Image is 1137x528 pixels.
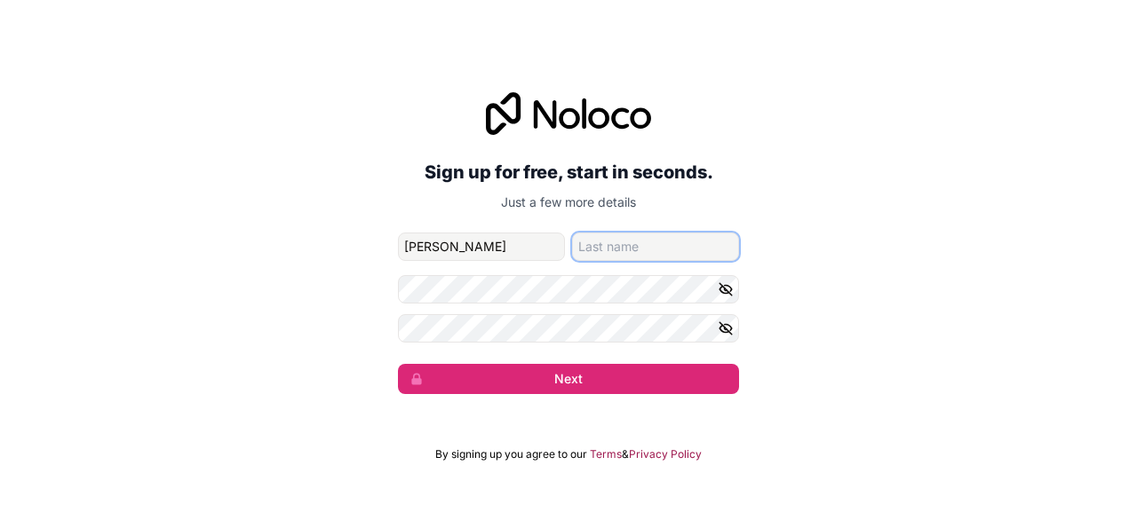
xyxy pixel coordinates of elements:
input: given-name [398,232,565,261]
span: Home [70,466,107,478]
div: • 2m ago [117,80,171,99]
a: Terms [590,447,622,461]
span: Messages [232,466,300,478]
h1: Messages [131,8,227,38]
input: Password [398,275,739,303]
div: Darragh [63,80,114,99]
input: Confirm password [398,314,739,343]
button: Ask a question [98,367,258,403]
div: Close [312,7,344,39]
span: By signing up you agree to our [435,447,587,461]
span: Hey there 👋 Welcome to Noloco! If you have any questions, just reply to this message. [GEOGRAPHIC... [63,63,743,77]
input: family-name [572,232,739,261]
a: Privacy Policy [629,447,702,461]
span: & [622,447,629,461]
button: Messages [178,422,355,493]
p: Just a few more details [398,193,739,211]
h2: Sign up for free, start in seconds. [398,156,739,188]
img: Profile image for Darragh [20,62,56,98]
button: Next [398,364,739,394]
